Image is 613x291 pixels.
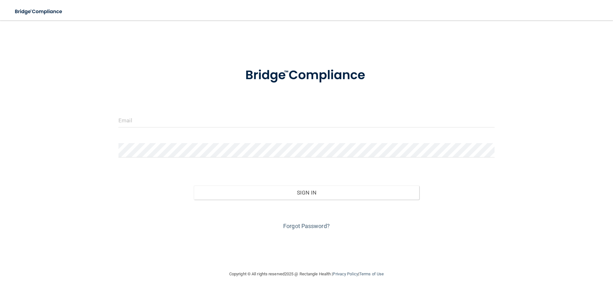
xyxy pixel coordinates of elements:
[359,272,384,276] a: Terms of Use
[333,272,358,276] a: Privacy Policy
[232,59,381,92] img: bridge_compliance_login_screen.278c3ca4.svg
[194,186,420,200] button: Sign In
[118,113,495,127] input: Email
[10,5,68,18] img: bridge_compliance_login_screen.278c3ca4.svg
[190,264,423,284] div: Copyright © All rights reserved 2025 @ Rectangle Health | |
[283,223,330,229] a: Forgot Password?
